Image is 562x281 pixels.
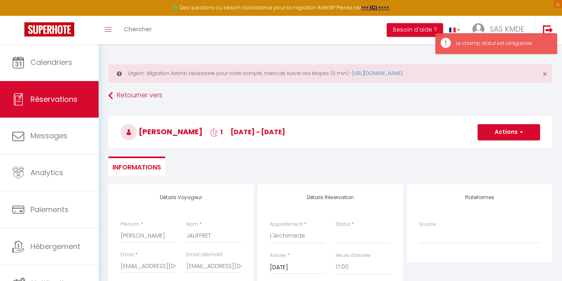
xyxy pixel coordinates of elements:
label: Email alternatif [186,251,222,259]
h4: Détails Réservation [270,195,391,200]
a: ... SAS KMDE [466,16,534,44]
span: [PERSON_NAME] [121,127,202,137]
img: ... [472,23,484,35]
a: [URL][DOMAIN_NAME] [352,70,403,77]
h4: Plateformes [419,195,540,200]
span: Calendriers [30,57,72,67]
span: SAS KMDE [490,24,524,34]
img: Super Booking [24,22,74,36]
img: logout [543,25,553,35]
div: Urgent : Migration Airbnb nécessaire pour votre compte, merci de suivre ces étapes (5 min) - [108,64,552,83]
label: Arrivée [270,252,286,260]
label: Source [419,221,436,228]
span: Analytics [30,167,63,178]
span: Réservations [30,94,78,104]
span: Chercher [124,25,152,33]
button: Besoin d'aide ? [387,23,443,37]
span: Messages [30,131,67,141]
label: Prénom [121,221,140,228]
a: Retourner vers [108,88,552,103]
label: Statut [336,221,350,228]
div: Le champ statut est obligatoire. [456,40,549,47]
a: >>> ICI <<<< [361,4,390,11]
label: Appartement [270,221,303,228]
a: Chercher [118,16,158,44]
span: × [543,69,547,79]
span: [DATE] - [DATE] [230,127,285,137]
span: 1 [210,127,223,137]
span: Paiements [30,204,69,215]
button: Close [543,71,547,78]
button: Actions [478,124,540,140]
span: Hébergement [30,241,80,251]
h4: Détails Voyageur [121,195,241,200]
label: Nom [186,221,198,228]
label: Email [121,251,134,259]
label: Heure d'arrivée [336,252,370,260]
li: Informations [108,157,165,176]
